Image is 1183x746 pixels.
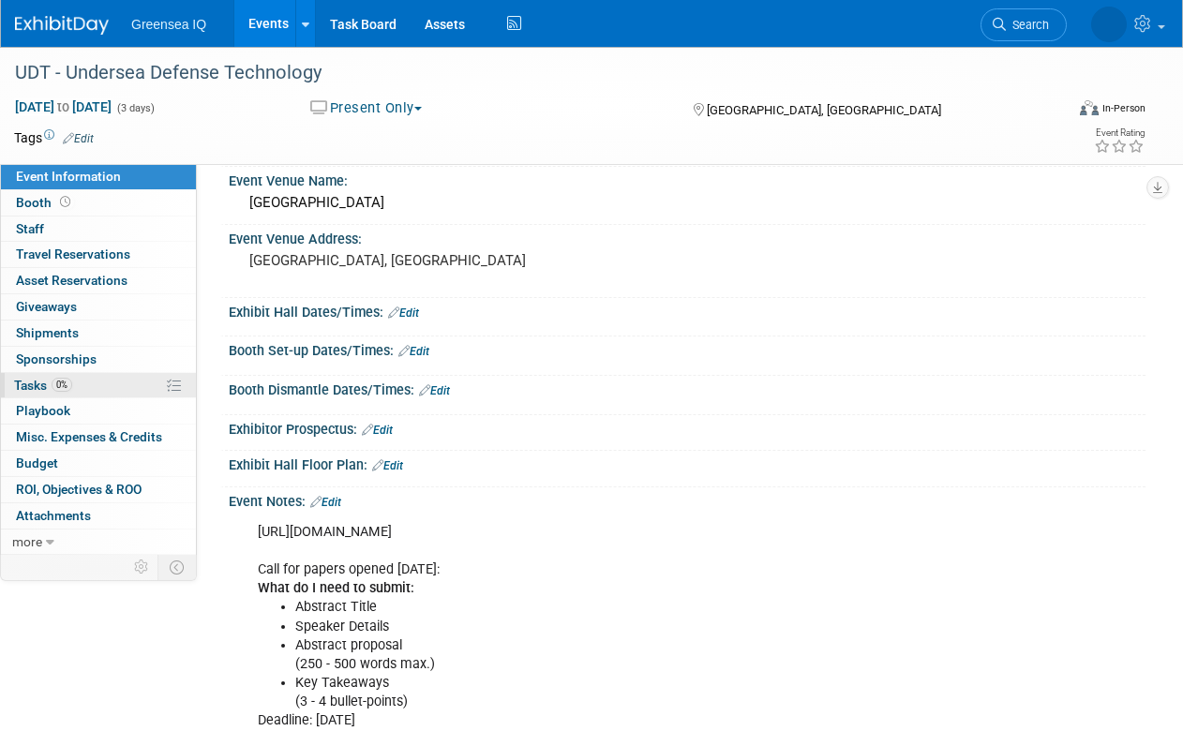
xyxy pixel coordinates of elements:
span: Tasks [14,378,72,393]
a: Attachments [1,503,196,529]
div: [URL][DOMAIN_NAME] Call for papers opened [DATE]: Deadline: [DATE] [245,514,965,739]
span: Budget [16,455,58,470]
a: Asset Reservations [1,268,196,293]
a: more [1,530,196,555]
td: Tags [14,128,94,147]
span: Playbook [16,403,70,418]
a: Edit [419,384,450,397]
span: 0% [52,378,72,392]
a: Edit [362,424,393,437]
img: Dawn D'Angelillo [1091,7,1127,42]
a: Staff [1,216,196,242]
li: Abstract proposal (250 - 500 words max.) [295,636,953,674]
div: Booth Dismantle Dates/Times: [229,376,1146,400]
li: Abstract Title [295,598,953,617]
button: Present Only [304,98,429,118]
span: ROI, Objectives & ROO [16,482,142,497]
span: Booth [16,195,74,210]
a: Edit [310,496,341,509]
td: Toggle Event Tabs [158,555,197,579]
span: Staff [16,221,44,236]
div: UDT - Undersea Defense Technology [8,56,1049,90]
a: Edit [63,132,94,145]
div: Event Venue Address: [229,225,1146,248]
b: What do I need to submit: [258,580,414,596]
span: Travel Reservations [16,246,130,261]
a: Event Information [1,164,196,189]
a: Playbook [1,398,196,424]
div: In-Person [1101,101,1146,115]
li: Key Takeaways (3 - 4 bullet-points) [295,674,953,711]
div: Exhibitor Prospectus: [229,415,1146,440]
span: Misc. Expenses & Credits [16,429,162,444]
span: Greensea IQ [131,17,206,32]
div: Event Rating [1094,128,1145,138]
span: (3 days) [115,102,155,114]
a: Edit [388,306,419,320]
div: Booth Set-up Dates/Times: [229,336,1146,361]
span: Booth not reserved yet [56,195,74,209]
div: Exhibit Hall Floor Plan: [229,451,1146,475]
a: Sponsorships [1,347,196,372]
span: Search [1006,18,1049,32]
li: Speaker Details [295,618,953,636]
div: Event Notes: [229,487,1146,512]
a: Edit [398,345,429,358]
div: Exhibit Hall Dates/Times: [229,298,1146,322]
a: Misc. Expenses & Credits [1,425,196,450]
div: Event Venue Name: [229,167,1146,190]
img: ExhibitDay [15,16,109,35]
span: to [54,99,72,114]
a: Giveaways [1,294,196,320]
span: [GEOGRAPHIC_DATA], [GEOGRAPHIC_DATA] [707,103,941,117]
a: ROI, Objectives & ROO [1,477,196,502]
a: Search [981,8,1067,41]
img: Format-Inperson.png [1080,100,1099,115]
pre: [GEOGRAPHIC_DATA], [GEOGRAPHIC_DATA] [249,252,591,269]
a: Budget [1,451,196,476]
span: Asset Reservations [16,273,127,288]
div: [GEOGRAPHIC_DATA] [243,188,1131,217]
span: Sponsorships [16,351,97,366]
a: Travel Reservations [1,242,196,267]
span: [DATE] [DATE] [14,98,112,115]
span: Shipments [16,325,79,340]
a: Edit [372,459,403,472]
a: Tasks0% [1,373,196,398]
div: Event Format [981,97,1146,126]
span: more [12,534,42,549]
span: Event Information [16,169,121,184]
td: Personalize Event Tab Strip [126,555,158,579]
a: Booth [1,190,196,216]
span: Attachments [16,508,91,523]
a: Shipments [1,321,196,346]
span: Giveaways [16,299,77,314]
